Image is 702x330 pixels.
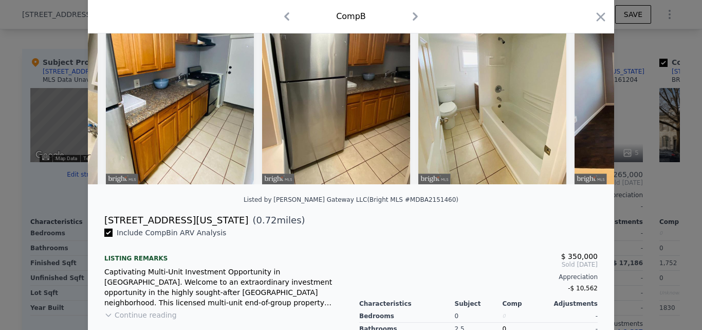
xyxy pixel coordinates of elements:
[104,310,177,320] button: Continue reading
[104,246,343,263] div: Listing remarks
[113,229,230,237] span: Include Comp B in ARV Analysis
[455,310,503,323] div: 0
[561,252,598,260] span: $ 350,000
[359,260,598,269] span: Sold [DATE]
[244,196,458,203] div: Listed by [PERSON_NAME] Gateway LLC (Bright MLS #MDBA2151460)
[104,213,248,228] div: [STREET_ADDRESS][US_STATE]
[568,285,598,292] span: -$ 10,562
[550,300,598,308] div: Adjustments
[502,310,550,323] div: 0
[502,300,550,308] div: Comp
[248,213,305,228] span: ( miles)
[256,215,276,225] span: 0.72
[359,273,598,281] div: Appreciation
[455,300,503,308] div: Subject
[359,300,455,308] div: Characteristics
[104,267,343,308] div: Captivating Multi-Unit Investment Opportunity in [GEOGRAPHIC_DATA]. Welcome to an extraordinary i...
[550,310,598,323] div: -
[336,10,366,23] div: Comp B
[359,310,455,323] div: Bedrooms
